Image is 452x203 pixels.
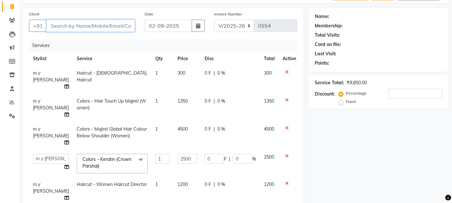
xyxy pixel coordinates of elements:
label: Invoice Number [214,11,242,17]
span: m y [PERSON_NAME] [33,181,69,194]
span: 1200 [178,181,188,187]
th: Total [260,51,279,66]
span: | [214,181,215,188]
th: Disc [201,51,260,66]
div: Total Visits: [315,32,340,39]
div: ₹9,850.00 [347,79,367,86]
span: Colors - Majirel Global Hair Colour Below Shoulder (Women) [77,126,147,139]
span: 1350 [178,98,188,104]
div: Card on file: [315,41,341,48]
span: | [214,98,215,105]
label: Percentage [346,90,367,96]
th: Price [174,51,201,66]
span: 1 [155,126,158,132]
span: Colors - Keratin (Crown Parshal) [82,156,131,169]
span: 0 F [205,70,211,77]
span: | [229,156,230,162]
span: F [224,156,226,162]
span: 1 [155,70,158,76]
th: Service [73,51,151,66]
span: 0 F [205,126,211,133]
label: Client [29,11,39,17]
span: Haircut - [DEMOGRAPHIC_DATA] Haircut [77,70,147,83]
span: m y [PERSON_NAME] [33,70,69,83]
span: 4500 [178,126,188,132]
span: 300 [178,70,185,76]
th: Stylist [29,51,73,66]
span: 0 % [217,98,225,105]
a: x [99,163,102,169]
span: m y [PERSON_NAME] [33,126,69,139]
span: 1200 [264,181,274,187]
span: | [214,126,215,133]
label: Fixed [346,99,356,105]
span: 2500 [264,154,274,160]
span: 300 [264,70,272,76]
span: 0 F [205,181,211,188]
button: +91 [29,20,47,32]
span: 4500 [264,126,274,132]
span: 1 [155,98,158,104]
div: Services [30,40,302,51]
th: Action [279,51,300,66]
span: 0 F [205,98,211,105]
span: Colors - Hair Touch Up Majirel (Women) [77,98,146,111]
th: Qty [151,51,174,66]
div: Membership: [315,23,343,29]
span: | [214,70,215,77]
div: Service Total: [315,79,344,86]
span: 0 % [217,70,225,77]
span: Haircut - Women Haircut Director [77,181,147,187]
div: Points: [315,60,329,67]
span: % [252,156,256,162]
span: 0 % [217,126,225,133]
label: Date [145,11,153,17]
span: 1 [155,181,158,187]
span: 0 % [217,181,225,188]
div: Name: [315,13,329,20]
input: Search by Name/Mobile/Email/Code [46,20,135,32]
span: 1350 [264,98,274,104]
div: Discount: [315,91,335,97]
div: Last Visit: [315,51,336,57]
span: m y [PERSON_NAME] [33,98,69,111]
